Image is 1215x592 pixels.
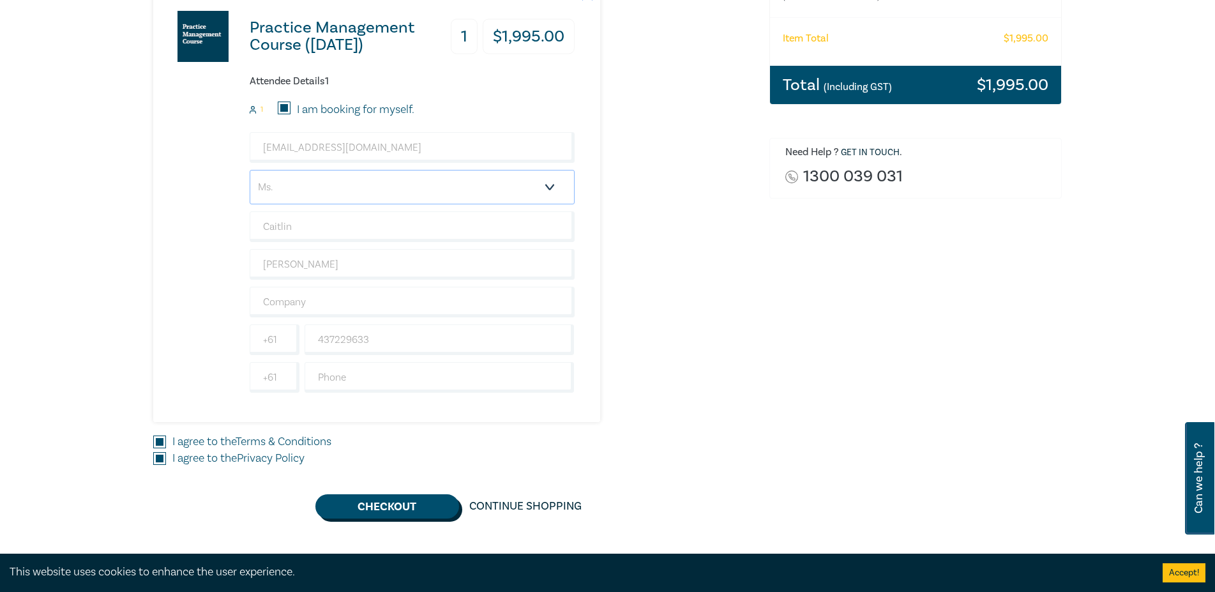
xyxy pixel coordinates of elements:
[459,494,592,519] a: Continue Shopping
[824,80,892,93] small: (Including GST)
[172,434,331,450] label: I agree to the
[177,11,229,62] img: Practice Management Course (December 2025)
[172,450,305,467] label: I agree to the
[841,147,900,158] a: Get in touch
[451,19,478,54] h3: 1
[305,362,575,393] input: Phone
[1004,33,1048,45] h6: $ 1,995.00
[315,494,459,519] button: Checkout
[250,211,575,242] input: First Name*
[250,324,299,355] input: +61
[250,132,575,163] input: Attendee Email*
[1163,563,1205,582] button: Accept cookies
[803,168,903,185] a: 1300 039 031
[783,33,829,45] h6: Item Total
[250,249,575,280] input: Last Name*
[483,19,575,54] h3: $ 1,995.00
[783,77,892,93] h3: Total
[236,434,331,449] a: Terms & Conditions
[237,451,305,466] a: Privacy Policy
[250,287,575,317] input: Company
[250,75,575,87] h6: Attendee Details 1
[10,564,1143,581] div: This website uses cookies to enhance the user experience.
[785,146,1052,159] h6: Need Help ? .
[250,362,299,393] input: +61
[297,102,414,118] label: I am booking for myself.
[260,105,263,114] small: 1
[977,77,1048,93] h3: $ 1,995.00
[1193,430,1205,527] span: Can we help ?
[305,324,575,355] input: Mobile*
[250,19,460,54] h3: Practice Management Course ([DATE])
